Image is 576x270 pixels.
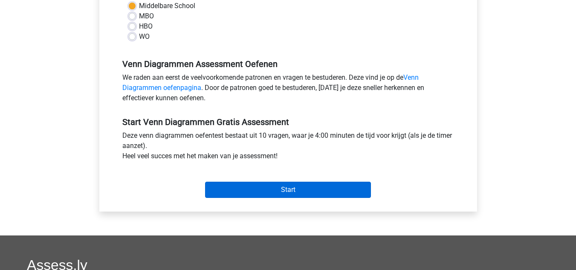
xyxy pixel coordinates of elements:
[139,1,195,11] label: Middelbare School
[205,182,371,198] input: Start
[139,11,154,21] label: MBO
[122,59,454,69] h5: Venn Diagrammen Assessment Oefenen
[139,21,153,32] label: HBO
[139,32,150,42] label: WO
[122,117,454,127] h5: Start Venn Diagrammen Gratis Assessment
[116,131,460,165] div: Deze venn diagrammen oefentest bestaat uit 10 vragen, waar je 4:00 minuten de tijd voor krijgt (a...
[116,73,460,107] div: We raden aan eerst de veelvoorkomende patronen en vragen te bestuderen. Deze vind je op de . Door...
